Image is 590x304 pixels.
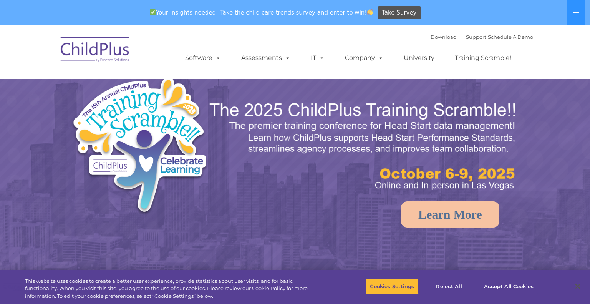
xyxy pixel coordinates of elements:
[150,9,156,15] img: ✅
[466,34,486,40] a: Support
[569,278,586,295] button: Close
[382,6,416,20] span: Take Survey
[401,201,499,228] a: Learn More
[303,50,332,66] a: IT
[107,51,130,56] span: Last name
[107,82,139,88] span: Phone number
[480,278,538,294] button: Accept All Cookies
[367,9,373,15] img: 👏
[177,50,229,66] a: Software
[146,5,376,20] span: Your insights needed! Take the child care trends survey and enter to win!
[425,278,473,294] button: Reject All
[447,50,520,66] a: Training Scramble!!
[366,278,418,294] button: Cookies Settings
[396,50,442,66] a: University
[488,34,533,40] a: Schedule A Demo
[57,32,134,70] img: ChildPlus by Procare Solutions
[431,34,533,40] font: |
[431,34,457,40] a: Download
[337,50,391,66] a: Company
[234,50,298,66] a: Assessments
[378,6,421,20] a: Take Survey
[25,277,325,300] div: This website uses cookies to create a better user experience, provide statistics about user visit...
